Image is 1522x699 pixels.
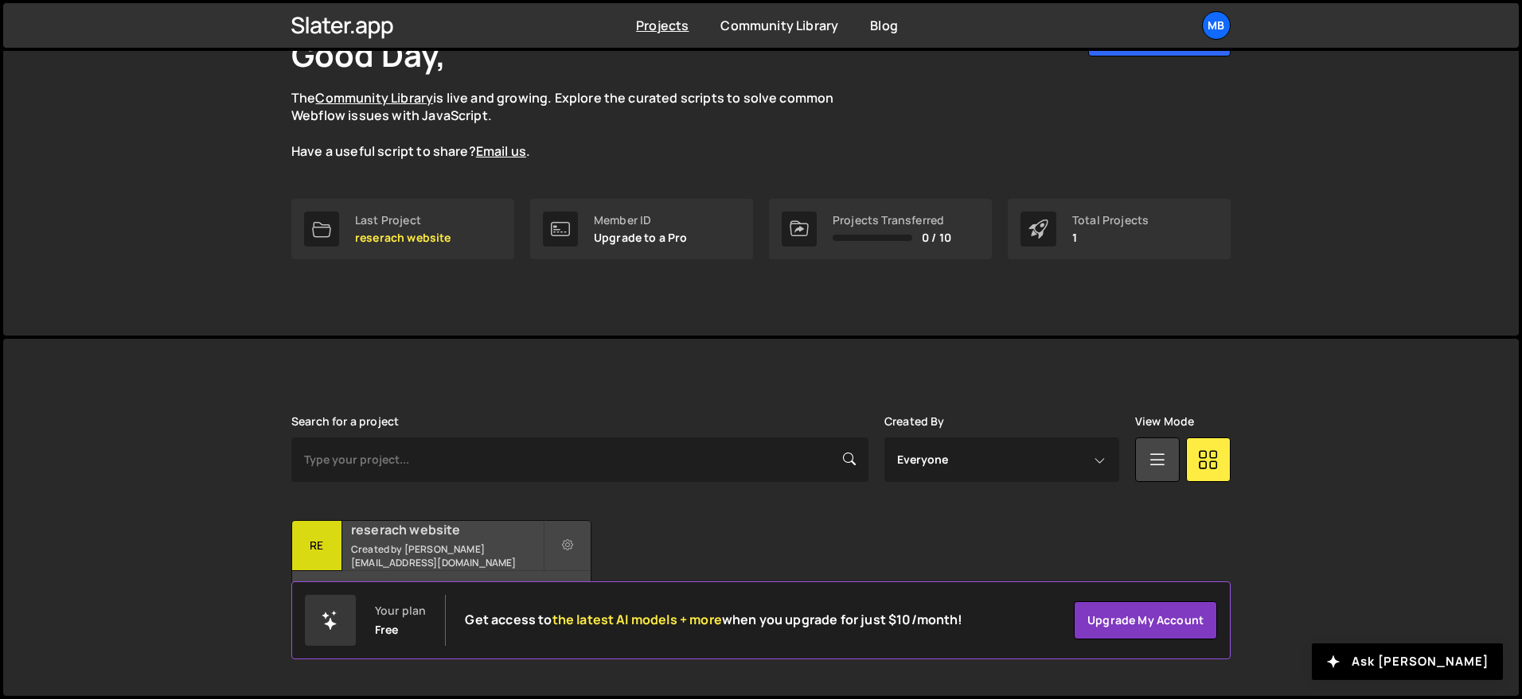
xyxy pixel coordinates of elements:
[351,521,543,538] h2: reserach website
[594,231,688,244] p: Upgrade to a Pro
[291,415,399,428] label: Search for a project
[375,604,426,617] div: Your plan
[315,89,433,107] a: Community Library
[291,437,868,482] input: Type your project...
[292,571,591,619] div: 3 pages, last updated by [DATE]
[291,520,591,619] a: re reserach website Created by [PERSON_NAME][EMAIL_ADDRESS][DOMAIN_NAME] 3 pages, last updated by...
[292,521,342,571] div: re
[291,33,446,76] h1: Good Day,
[375,623,399,636] div: Free
[1135,415,1194,428] label: View Mode
[1072,231,1149,244] p: 1
[594,214,688,227] div: Member ID
[1312,643,1503,680] button: Ask [PERSON_NAME]
[1074,601,1217,639] a: Upgrade my account
[465,612,962,627] h2: Get access to when you upgrade for just $10/month!
[552,611,722,628] span: the latest AI models + more
[884,415,945,428] label: Created By
[1072,214,1149,227] div: Total Projects
[1202,11,1231,40] a: MB
[476,142,526,160] a: Email us
[291,89,864,161] p: The is live and growing. Explore the curated scripts to solve common Webflow issues with JavaScri...
[355,231,451,244] p: reserach website
[833,214,951,227] div: Projects Transferred
[870,17,898,34] a: Blog
[351,542,543,569] small: Created by [PERSON_NAME][EMAIL_ADDRESS][DOMAIN_NAME]
[291,199,514,259] a: Last Project reserach website
[720,17,838,34] a: Community Library
[355,214,451,227] div: Last Project
[636,17,689,34] a: Projects
[922,231,951,244] span: 0 / 10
